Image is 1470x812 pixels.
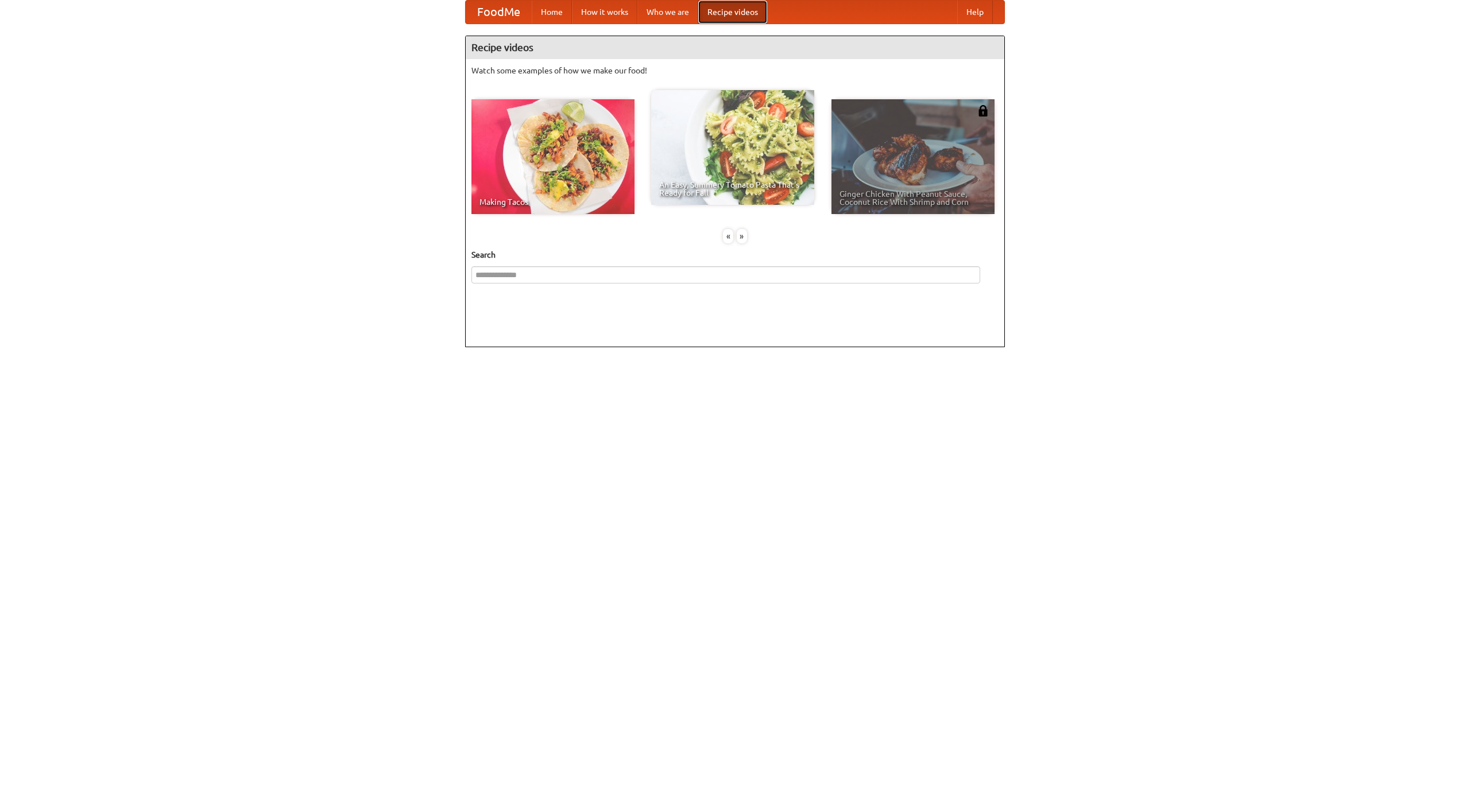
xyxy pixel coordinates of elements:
a: Home [532,1,572,24]
h4: Recipe videos [466,36,1004,59]
a: Who we are [637,1,698,24]
h5: Search [471,249,999,261]
a: Making Tacos [471,99,635,214]
a: How it works [572,1,637,24]
div: » [737,229,747,243]
p: Watch some examples of how we make our food! [471,65,999,76]
a: An Easy, Summery Tomato Pasta That's Ready for Fall [651,90,814,205]
span: An Easy, Summery Tomato Pasta That's Ready for Fall [659,181,806,197]
a: Recipe videos [698,1,767,24]
span: Making Tacos [479,198,626,206]
a: FoodMe [466,1,532,24]
div: « [723,229,733,243]
a: Help [957,1,993,24]
img: 483408.png [977,105,989,116]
